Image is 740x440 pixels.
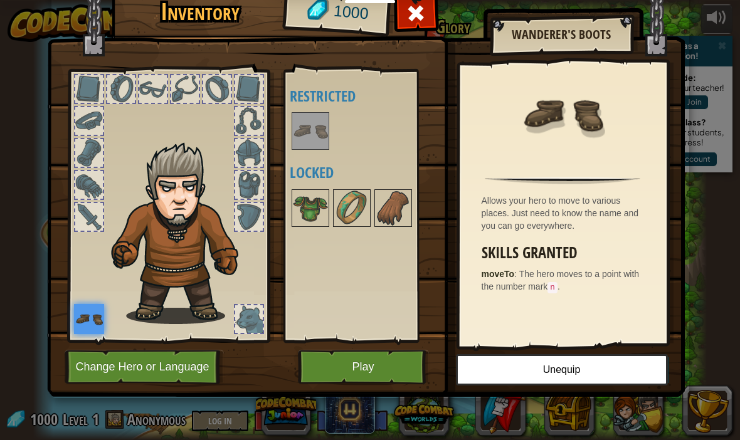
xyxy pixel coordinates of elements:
img: hr.png [485,177,640,184]
button: Play [298,350,429,384]
img: portrait.png [293,113,328,149]
code: n [547,282,558,293]
h4: Locked [290,164,438,181]
strong: moveTo [482,269,515,279]
h2: Wanderer's Boots [502,28,620,41]
h4: Restricted [290,88,438,104]
span: : [514,269,519,279]
div: Allows your hero to move to various places. Just need to know the name and you can go everywhere. [482,194,650,232]
img: portrait.png [522,73,603,155]
button: Unequip [456,354,668,385]
h3: Skills Granted [482,244,650,261]
img: portrait.png [74,304,104,334]
span: The hero moves to a point with the number mark . [482,269,640,291]
img: portrait.png [293,191,328,226]
button: Change Hero or Language [65,350,224,384]
img: hair_m2.png [105,142,259,324]
img: portrait.png [334,191,369,226]
img: portrait.png [376,191,411,226]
